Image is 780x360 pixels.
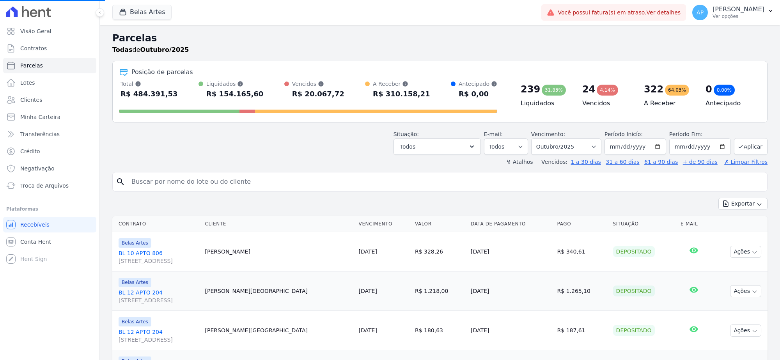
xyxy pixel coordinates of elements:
h4: Vencidos [582,99,631,108]
a: Crédito [3,144,96,159]
span: Você possui fatura(s) em atraso. [558,9,681,17]
th: Cliente [202,216,356,232]
h4: Antecipado [706,99,755,108]
th: Vencimento [356,216,412,232]
span: Belas Artes [119,238,151,248]
label: ↯ Atalhos [506,159,533,165]
div: 64,03% [665,85,689,96]
span: Todos [400,142,415,151]
label: E-mail: [484,131,503,137]
span: Clientes [20,96,42,104]
button: Belas Artes [112,5,172,20]
div: Total [121,80,178,88]
div: 239 [521,83,540,96]
div: Vencidos [292,80,344,88]
td: [PERSON_NAME][GEOGRAPHIC_DATA] [202,271,356,311]
a: Transferências [3,126,96,142]
td: [DATE] [468,311,554,350]
th: Valor [412,216,468,232]
div: 31,83% [542,85,566,96]
div: Depositado [613,286,655,296]
td: R$ 1.265,10 [554,271,610,311]
button: AP [PERSON_NAME] Ver opções [686,2,780,23]
div: A Receber [373,80,430,88]
td: [PERSON_NAME][GEOGRAPHIC_DATA] [202,311,356,350]
span: Negativação [20,165,55,172]
span: [STREET_ADDRESS] [119,296,199,304]
td: [DATE] [468,271,554,311]
td: [DATE] [468,232,554,271]
a: [DATE] [359,248,377,255]
span: Parcelas [20,62,43,69]
th: Data de Pagamento [468,216,554,232]
div: Antecipado [459,80,497,88]
a: Troca de Arquivos [3,178,96,193]
label: Situação: [394,131,419,137]
span: Minha Carteira [20,113,60,121]
td: R$ 187,61 [554,311,610,350]
td: R$ 180,63 [412,311,468,350]
p: de [112,45,189,55]
label: Vencimento: [531,131,565,137]
a: Conta Hent [3,234,96,250]
td: R$ 1.218,00 [412,271,468,311]
span: Troca de Arquivos [20,182,69,190]
div: 24 [582,83,595,96]
td: R$ 340,61 [554,232,610,271]
div: Depositado [613,325,655,336]
a: [DATE] [359,327,377,333]
h4: A Receber [644,99,693,108]
label: Período Fim: [669,130,731,138]
a: Recebíveis [3,217,96,232]
a: 61 a 90 dias [644,159,678,165]
a: BL 12 APTO 204[STREET_ADDRESS] [119,289,199,304]
button: Ações [730,325,761,337]
div: R$ 154.165,60 [206,88,264,100]
label: Período Inicío: [604,131,643,137]
div: 4,14% [597,85,618,96]
span: Belas Artes [119,317,151,326]
span: Conta Hent [20,238,51,246]
div: Depositado [613,246,655,257]
p: [PERSON_NAME] [713,5,764,13]
div: R$ 484.391,53 [121,88,178,100]
a: Parcelas [3,58,96,73]
a: [DATE] [359,288,377,294]
div: 0,00% [714,85,735,96]
th: Situação [610,216,677,232]
th: Pago [554,216,610,232]
a: + de 90 dias [683,159,718,165]
td: R$ 328,26 [412,232,468,271]
div: Posição de parcelas [131,67,193,77]
h2: Parcelas [112,31,768,45]
button: Exportar [718,198,768,210]
div: Plataformas [6,204,93,214]
a: Minha Carteira [3,109,96,125]
div: 0 [706,83,712,96]
button: Ações [730,246,761,258]
td: [PERSON_NAME] [202,232,356,271]
h4: Liquidados [521,99,570,108]
button: Todos [394,138,481,155]
span: Visão Geral [20,27,51,35]
label: Vencidos: [538,159,567,165]
a: BL 12 APTO 204[STREET_ADDRESS] [119,328,199,344]
strong: Todas [112,46,133,53]
a: Contratos [3,41,96,56]
th: E-mail [677,216,711,232]
a: Negativação [3,161,96,176]
span: Recebíveis [20,221,50,229]
a: Visão Geral [3,23,96,39]
a: 1 a 30 dias [571,159,601,165]
span: [STREET_ADDRESS] [119,336,199,344]
a: Lotes [3,75,96,90]
p: Ver opções [713,13,764,20]
div: Liquidados [206,80,264,88]
span: Belas Artes [119,278,151,287]
strong: Outubro/2025 [140,46,189,53]
a: 31 a 60 dias [606,159,639,165]
span: Crédito [20,147,40,155]
span: AP [697,10,704,15]
button: Aplicar [734,138,768,155]
a: Ver detalhes [647,9,681,16]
